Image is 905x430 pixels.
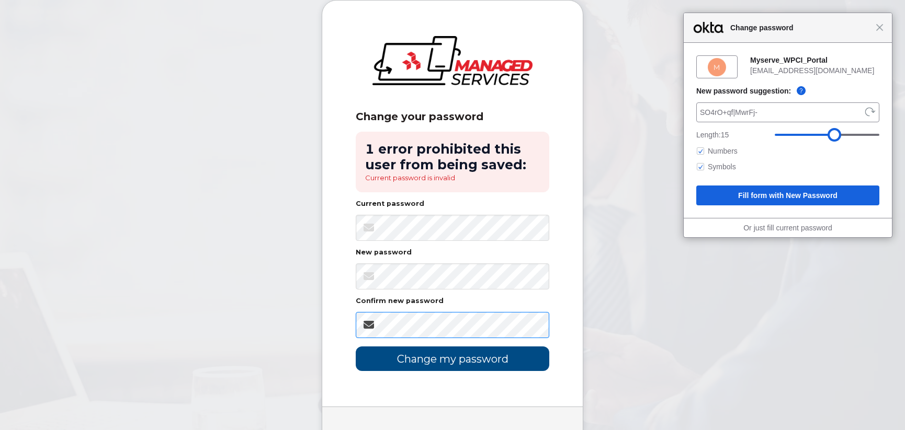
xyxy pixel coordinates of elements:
[696,87,791,95] div: New password suggestion:
[743,224,832,232] a: Or just fill current password
[876,24,884,31] span: Close
[365,173,540,183] li: Current password is invalid
[356,110,549,123] div: Change your password
[696,145,738,157] label: Numbers
[700,106,862,119] span: SO4rO+qf|MwrFj-
[356,201,424,207] label: Current password
[721,131,729,139] span: 15
[696,185,879,205] button: Fill form with New Password
[750,66,879,75] div: [EMAIL_ADDRESS][DOMAIN_NAME]
[372,36,533,85] img: logo-large.png
[708,58,726,76] img: fs01oobffpzENV4GN0h8
[356,346,549,371] input: Change my password
[356,298,444,305] label: Confirm new password
[725,21,876,34] span: Change password
[750,55,879,65] div: Myserve_WPCI_Portal
[696,160,736,173] label: Symbols
[696,129,729,141] div: Length:
[356,249,412,256] label: New password
[365,141,540,173] h2: 1 error prohibited this user from being saved:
